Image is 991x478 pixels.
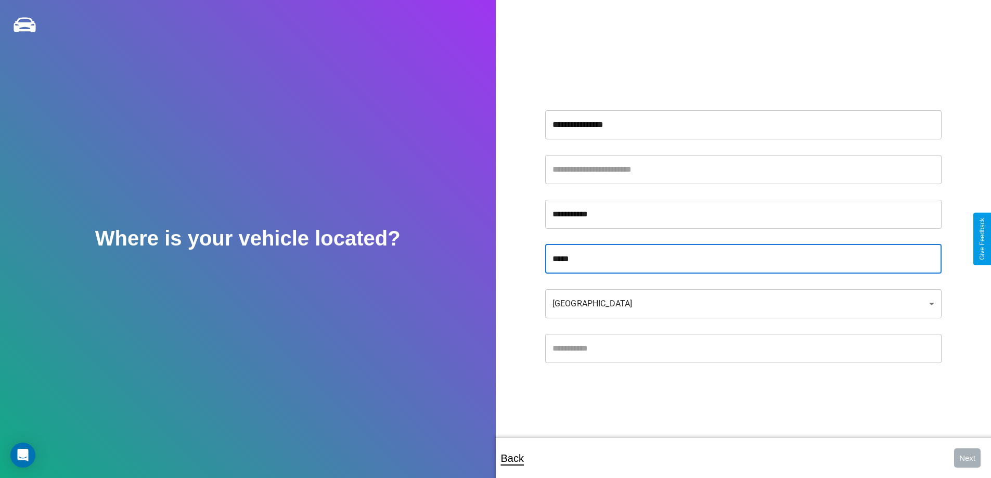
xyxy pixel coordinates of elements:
[979,218,986,260] div: Give Feedback
[10,443,35,468] div: Open Intercom Messenger
[545,289,942,318] div: [GEOGRAPHIC_DATA]
[501,449,524,468] p: Back
[95,227,401,250] h2: Where is your vehicle located?
[954,448,981,468] button: Next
